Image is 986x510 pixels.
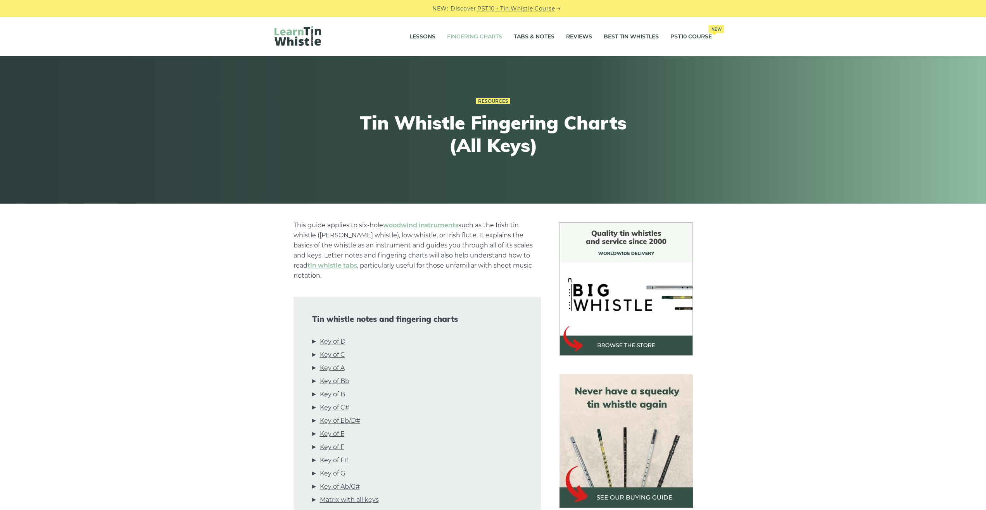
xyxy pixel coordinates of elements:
a: tin whistle tabs [307,262,357,269]
span: Tin whistle notes and fingering charts [312,315,522,324]
img: LearnTinWhistle.com [275,26,321,46]
a: Key of F# [320,455,349,465]
a: Key of C# [320,403,349,413]
a: Key of E [320,429,345,439]
a: Key of Eb/D# [320,416,360,426]
p: This guide applies to six-hole such as the Irish tin whistle ([PERSON_NAME] whistle), low whistle... [294,220,541,281]
img: BigWhistle Tin Whistle Store [559,222,693,356]
a: Key of F [320,442,344,452]
h1: Tin Whistle Fingering Charts (All Keys) [351,112,636,156]
a: Fingering Charts [447,27,502,47]
a: Tabs & Notes [514,27,554,47]
a: Key of C [320,350,345,360]
span: New [708,25,724,33]
a: Best Tin Whistles [604,27,659,47]
a: Resources [476,98,510,104]
a: Key of A [320,363,345,373]
a: Key of G [320,469,345,479]
a: Key of B [320,389,345,399]
a: Key of D [320,337,345,347]
a: Lessons [409,27,435,47]
img: tin whistle buying guide [559,374,693,508]
a: woodwind instruments [383,221,458,229]
a: Reviews [566,27,592,47]
a: Matrix with all keys [320,495,379,505]
a: Key of Bb [320,376,349,386]
a: Key of Ab/G# [320,482,360,492]
a: PST10 CourseNew [670,27,712,47]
